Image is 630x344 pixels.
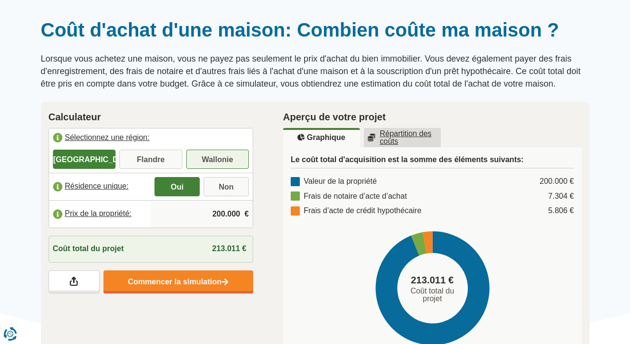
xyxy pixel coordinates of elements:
[49,110,254,124] h2: Calculateur
[186,150,249,169] label: Wallonie
[41,18,590,41] h1: Coût d'achat d'une maison: Combien coûte ma maison ?
[49,204,151,225] label: Prix de la propriété:
[103,270,253,293] a: Commencer la simulation
[540,176,574,187] div: 200.000 €
[53,150,116,169] label: [GEOGRAPHIC_DATA]
[411,273,454,287] span: 213.011 €
[204,177,249,196] label: Non
[297,134,345,141] u: Graphique
[291,205,422,217] div: Frais d’acte de crédit hypothécaire
[401,287,463,303] span: Coût total du projet
[221,278,229,286] img: Commencer la simulation
[244,209,249,220] span: €
[291,191,407,202] div: Frais de notaire d’acte d’achat
[291,176,377,187] div: Valeur de la propriété
[368,130,437,145] u: Répartition des coûts
[53,243,124,255] span: Coût total du projet
[291,155,574,168] h3: Le coût total d'acquisition est la somme des éléments suivants:
[154,177,200,196] label: Oui
[49,270,100,293] a: Partagez vos résultats
[49,176,151,197] label: Résidence unique:
[41,53,590,90] p: Lorsque vous achetez une maison, vous ne payez pas seulement le prix d'achat du bien immobilier. ...
[548,191,574,202] div: 7.304 €
[212,244,246,253] span: 213.011 €
[154,201,249,227] input: |
[49,128,253,150] label: Sélectionnez une région:
[548,205,574,217] div: 5.806 €
[283,110,582,124] h2: Aperçu de votre projet
[119,150,182,169] label: Flandre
